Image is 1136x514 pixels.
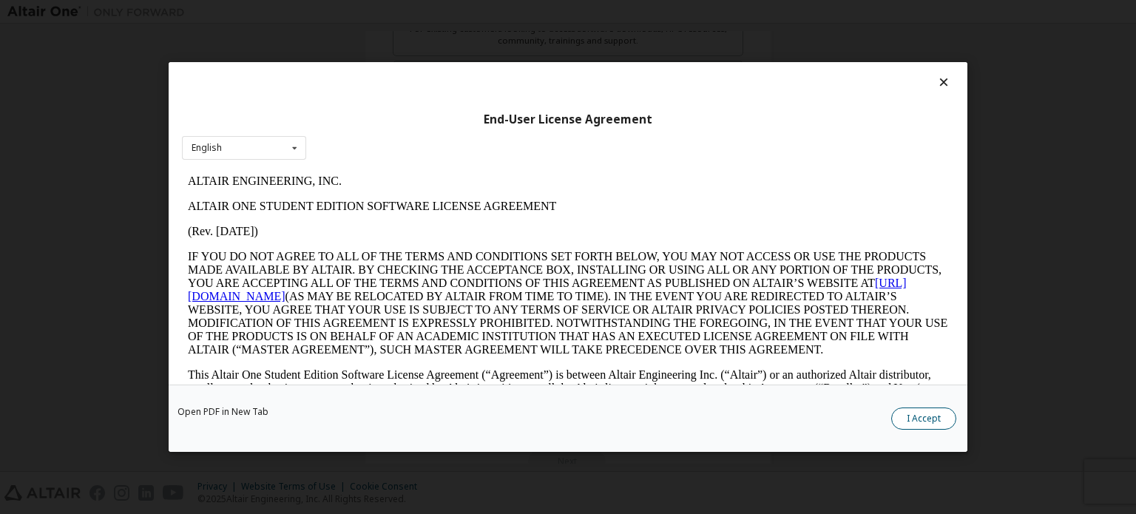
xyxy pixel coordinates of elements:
[891,408,956,430] button: I Accept
[192,143,222,152] div: English
[6,6,766,19] p: ALTAIR ENGINEERING, INC.
[6,56,766,70] p: (Rev. [DATE])
[182,112,954,127] div: End-User License Agreement
[6,81,766,188] p: IF YOU DO NOT AGREE TO ALL OF THE TERMS AND CONDITIONS SET FORTH BELOW, YOU MAY NOT ACCESS OR USE...
[6,108,725,134] a: [URL][DOMAIN_NAME]
[6,200,766,253] p: This Altair One Student Edition Software License Agreement (“Agreement”) is between Altair Engine...
[177,408,268,416] a: Open PDF in New Tab
[6,31,766,44] p: ALTAIR ONE STUDENT EDITION SOFTWARE LICENSE AGREEMENT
